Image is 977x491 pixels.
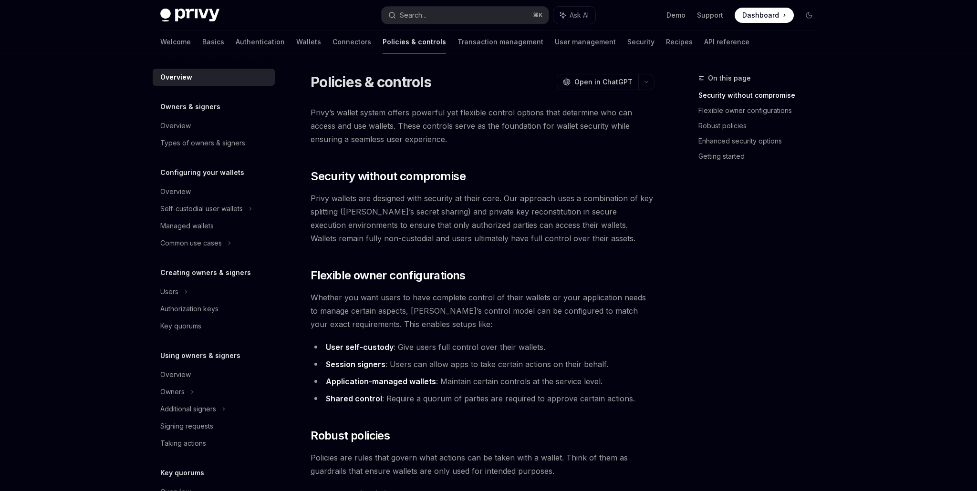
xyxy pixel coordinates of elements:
[311,106,655,146] span: Privy’s wallet system offers powerful yet flexible control options that determine who can access ...
[382,7,549,24] button: Search...⌘K
[333,31,371,53] a: Connectors
[153,366,275,383] a: Overview
[296,31,321,53] a: Wallets
[666,31,693,53] a: Recipes
[311,375,655,388] li: : Maintain certain controls at the service level.
[236,31,285,53] a: Authentication
[311,358,655,371] li: : Users can allow apps to take certain actions on their behalf.
[326,342,394,352] strong: User self-custody
[311,451,655,478] span: Policies are rules that govern what actions can be taken with a wallet. Think of them as guardrai...
[160,369,191,380] div: Overview
[704,31,749,53] a: API reference
[153,300,275,317] a: Authorization keys
[153,134,275,152] a: Types of owners & signers
[160,237,222,249] div: Common use cases
[153,317,275,335] a: Key quorums
[160,350,240,361] h5: Using owners & signers
[708,72,751,84] span: On this page
[698,133,824,149] a: Enhanced security options
[326,377,436,386] strong: Application-managed wallets
[735,8,794,23] a: Dashboard
[557,74,638,90] button: Open in ChatGPT
[160,220,214,232] div: Managed wallets
[311,73,431,91] h1: Policies & controls
[570,10,589,20] span: Ask AI
[160,438,206,449] div: Taking actions
[533,11,543,19] span: ⌘ K
[160,137,245,149] div: Types of owners & signers
[160,101,220,113] h5: Owners & signers
[326,394,382,403] strong: Shared control
[160,186,191,197] div: Overview
[801,8,817,23] button: Toggle dark mode
[383,31,446,53] a: Policies & controls
[553,7,595,24] button: Ask AI
[574,77,633,87] span: Open in ChatGPT
[160,167,244,178] h5: Configuring your wallets
[698,149,824,164] a: Getting started
[202,31,224,53] a: Basics
[160,31,191,53] a: Welcome
[160,320,201,332] div: Key quorums
[666,10,686,20] a: Demo
[153,117,275,134] a: Overview
[311,169,466,184] span: Security without compromise
[153,217,275,235] a: Managed wallets
[627,31,655,53] a: Security
[311,340,655,354] li: : Give users full control over their wallets.
[160,203,243,215] div: Self-custodial user wallets
[742,10,779,20] span: Dashboard
[160,9,219,22] img: dark logo
[400,10,426,21] div: Search...
[698,118,824,133] a: Robust policies
[311,428,390,443] span: Robust policies
[160,420,213,432] div: Signing requests
[311,291,655,331] span: Whether you want users to have complete control of their wallets or your application needs to man...
[311,268,466,283] span: Flexible owner configurations
[153,435,275,452] a: Taking actions
[311,192,655,245] span: Privy wallets are designed with security at their core. Our approach uses a combination of key sp...
[160,72,192,83] div: Overview
[160,286,178,297] div: Users
[153,69,275,86] a: Overview
[697,10,723,20] a: Support
[160,303,218,315] div: Authorization keys
[160,120,191,132] div: Overview
[160,467,204,479] h5: Key quorums
[153,418,275,435] a: Signing requests
[311,392,655,405] li: : Require a quorum of parties are required to approve certain actions.
[555,31,616,53] a: User management
[160,267,251,278] h5: Creating owners & signers
[160,386,185,398] div: Owners
[326,359,385,369] strong: Session signers
[698,103,824,118] a: Flexible owner configurations
[698,88,824,103] a: Security without compromise
[457,31,543,53] a: Transaction management
[153,183,275,200] a: Overview
[160,403,216,415] div: Additional signers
